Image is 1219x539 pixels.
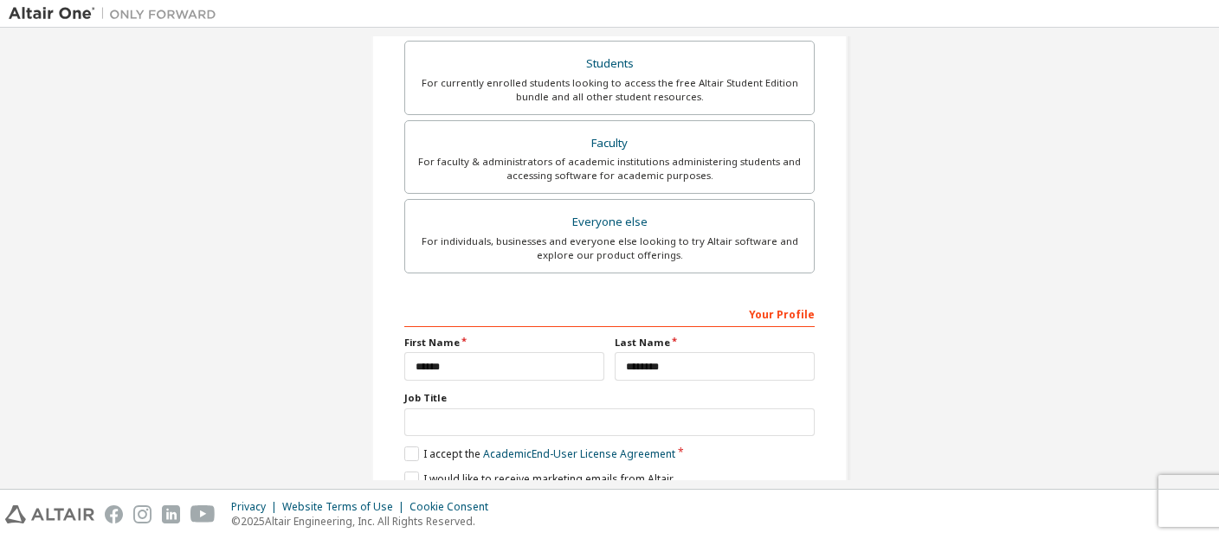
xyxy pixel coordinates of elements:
[162,505,180,523] img: linkedin.svg
[416,132,803,156] div: Faculty
[404,299,815,327] div: Your Profile
[9,5,225,22] img: Altair One
[404,446,675,461] label: I accept the
[416,210,803,234] div: Everyone else
[416,234,803,262] div: For individuals, businesses and everyone else looking to try Altair software and explore our prod...
[133,505,152,523] img: instagram.svg
[410,500,499,514] div: Cookie Consent
[416,76,803,104] div: For currently enrolled students looking to access the free Altair Student Edition bundle and all ...
[190,505,216,523] img: youtube.svg
[615,336,815,350] label: Last Name
[483,446,675,461] a: Academic End-User License Agreement
[416,52,803,76] div: Students
[231,514,499,529] p: © 2025 Altair Engineering, Inc. All Rights Reserved.
[404,336,604,350] label: First Name
[231,500,282,514] div: Privacy
[404,472,674,486] label: I would like to receive marketing emails from Altair
[105,505,123,523] img: facebook.svg
[416,155,803,183] div: For faculty & administrators of academic institutions administering students and accessing softwa...
[404,391,815,405] label: Job Title
[5,505,94,523] img: altair_logo.svg
[282,500,410,514] div: Website Terms of Use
